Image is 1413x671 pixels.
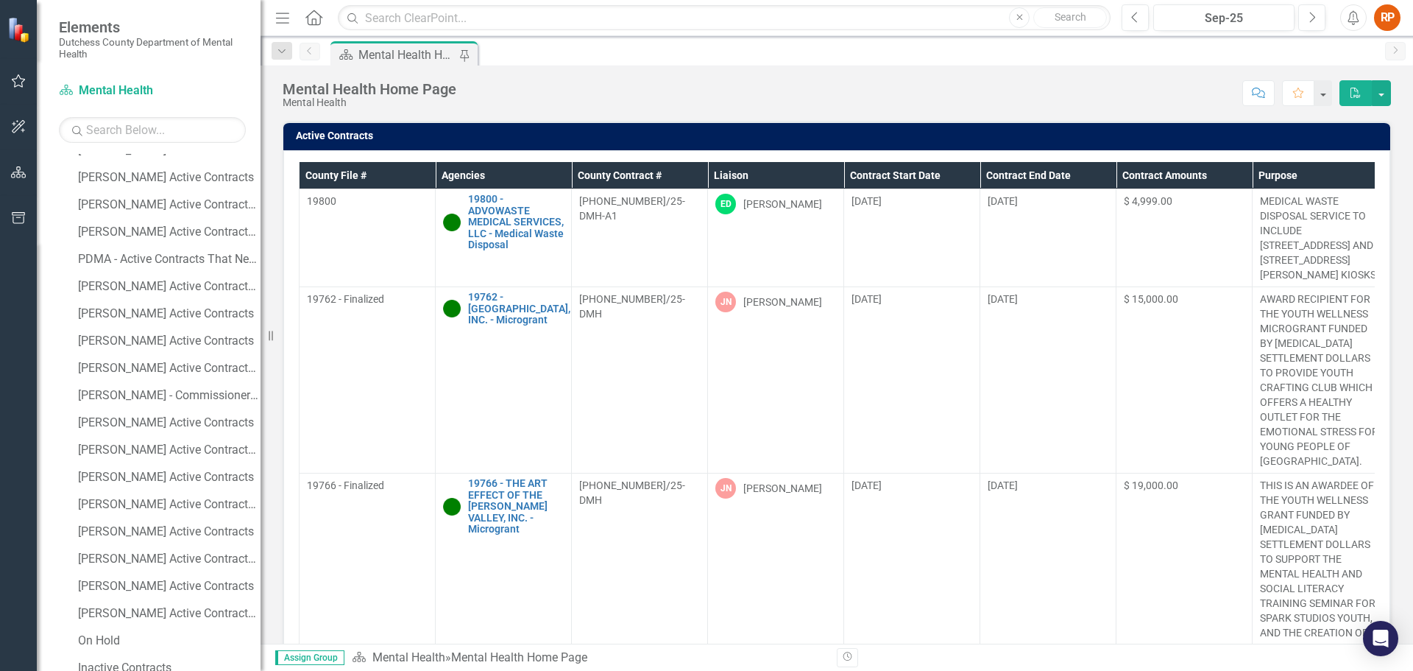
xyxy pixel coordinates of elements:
span: [DATE] [988,479,1018,491]
a: [PERSON_NAME] Active Contracts That Need Scope Approval [74,493,261,516]
span: Elements [59,18,246,36]
td: Double-Click to Edit [1116,189,1253,287]
div: [PERSON_NAME] [743,197,822,211]
td: Double-Click to Edit [300,287,436,474]
a: 19762 - [GEOGRAPHIC_DATA], INC. - Microgrant [468,292,570,326]
a: [PERSON_NAME] Active Contracts [74,466,261,489]
td: Double-Click to Edit [844,189,980,287]
a: [PERSON_NAME] Active Contracts That Need Scope Approval [74,356,261,380]
a: [PERSON_NAME] Active Contracts [74,329,261,353]
td: Double-Click to Edit [708,189,844,287]
a: [PERSON_NAME] Active Contracts That Need Scope Approval (Copy) [74,220,261,244]
div: [PERSON_NAME] Active Contracts That Need Scope Approval [78,362,261,375]
a: PDMA - Active Contracts That Need Outcome Approval [74,247,261,271]
span: [DATE] [851,293,882,305]
button: RP [1374,4,1400,31]
a: On Hold [74,629,261,653]
span: [DATE] [851,195,882,207]
td: Double-Click to Edit [572,189,708,287]
div: [PERSON_NAME] Active Contracts [78,580,261,593]
p: MEDICAL WASTE DISPOSAL SERVICE TO INCLUDE [STREET_ADDRESS] AND [STREET_ADDRESS][PERSON_NAME] KIOSKS. [1260,194,1381,282]
div: Mental Health Home Page [358,46,456,64]
button: Search [1033,7,1107,28]
span: [DATE] [851,479,882,491]
div: [PERSON_NAME] Active Contracts That Need Scope Approval [78,552,261,566]
a: [PERSON_NAME] Active Contracts [74,411,261,435]
span: [PHONE_NUMBER]/25-DMH-A1 [579,195,685,222]
h3: Active Contracts [296,130,1383,141]
div: [PERSON_NAME] Active Contracts That Need Scope Approval [78,198,261,211]
a: [PERSON_NAME] Active Contracts That Need Scope Approval [74,438,261,462]
td: Double-Click to Edit [708,287,844,474]
small: Dutchess County Department of Mental Health [59,36,246,60]
div: Open Intercom Messenger [1363,621,1398,656]
td: Double-Click to Edit [980,189,1116,287]
img: Active [443,498,461,516]
a: [PERSON_NAME] Active Contracts [74,575,261,598]
div: [PERSON_NAME] Active Contracts That Need Scope Approval [78,280,261,293]
img: Active [443,214,461,231]
div: [PERSON_NAME] Active Contracts [78,307,261,320]
div: [PERSON_NAME] Active Contracts [78,471,261,484]
td: Double-Click to Edit [980,287,1116,474]
a: [PERSON_NAME] Active Contracts [74,302,261,326]
div: On Hold [78,634,261,647]
div: » [352,650,826,667]
td: Double-Click to Edit [1253,189,1389,287]
span: [DATE] [988,195,1018,207]
input: Search ClearPoint... [338,5,1111,31]
span: 19762 - Finalized [307,293,384,305]
div: Mental Health Home Page [451,650,587,664]
div: [PERSON_NAME] Active Contracts [78,334,261,348]
div: [PERSON_NAME] Active Contracts That Need Scope Approval [78,498,261,511]
a: [PERSON_NAME] Active Contracts That Need Scope Approval [74,275,261,298]
span: [PHONE_NUMBER]/25-DMH [579,479,685,506]
input: Search Below... [59,117,246,143]
div: Mental Health [283,97,456,108]
div: [PERSON_NAME] Active Contracts [78,171,261,184]
div: ED [715,194,736,214]
a: Mental Health [59,82,243,99]
span: 19766 - Finalized [307,479,384,491]
a: Mental Health [372,650,445,664]
td: Double-Click to Edit Right Click for Context Menu [436,287,572,474]
div: PDMA - Active Contracts That Need Outcome Approval [78,253,261,266]
span: $ 4,999.00 [1124,195,1172,207]
td: Double-Click to Edit Right Click for Context Menu [436,189,572,287]
span: $ 15,000.00 [1124,293,1178,305]
div: JN [715,478,736,499]
a: 19766 - THE ART EFFECT OF THE [PERSON_NAME] VALLEY, INC. - Microgrant [468,478,564,535]
div: [PERSON_NAME] Active Contracts That Need Scope Approval (Copy) [78,225,261,239]
div: JN [715,292,736,312]
div: [PERSON_NAME] [743,295,822,309]
span: [PHONE_NUMBER]/25-DMH [579,293,685,320]
a: 19800 - ADVOWASTE MEDICAL SERVICES, LLC - Medical Waste Disposal [468,194,564,250]
a: [PERSON_NAME] Active Contracts That Need Scope Approval [74,602,261,625]
div: Sep-25 [1158,10,1289,27]
img: Active [443,300,461,317]
a: [PERSON_NAME] Active Contracts That Need Scope Approval [74,193,261,217]
div: [PERSON_NAME] Active Contracts [78,525,261,538]
span: 19800 [307,195,336,207]
span: Search [1055,11,1086,23]
span: [DATE] [988,293,1018,305]
a: [PERSON_NAME] Active Contracts [74,520,261,544]
span: $ 19,000.00 [1124,479,1178,491]
div: Mental Health Home Page [283,81,456,97]
img: ClearPoint Strategy [7,16,33,42]
div: [PERSON_NAME] Active Contracts That Need Scope Approval [78,607,261,620]
td: Double-Click to Edit [572,287,708,474]
div: [PERSON_NAME] Active Contracts [78,416,261,429]
div: [PERSON_NAME] - Commissioner Approval Needed [78,389,261,402]
span: Assign Group [275,650,344,665]
div: [PERSON_NAME] Active Contracts That Need Scope Approval [78,443,261,457]
div: [PERSON_NAME] [743,481,822,496]
td: Double-Click to Edit [1116,287,1253,474]
td: Double-Click to Edit [1253,287,1389,474]
a: [PERSON_NAME] Active Contracts That Need Scope Approval [74,547,261,571]
p: AWARD RECIPIENT FOR THE YOUTH WELLNESS MICROGRANT FUNDED BY [MEDICAL_DATA] SETTLEMENT DOLLARS TO ... [1260,292,1381,468]
td: Double-Click to Edit [300,189,436,287]
a: [PERSON_NAME] - Commissioner Approval Needed [74,384,261,407]
a: [PERSON_NAME] Active Contracts [74,166,261,189]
